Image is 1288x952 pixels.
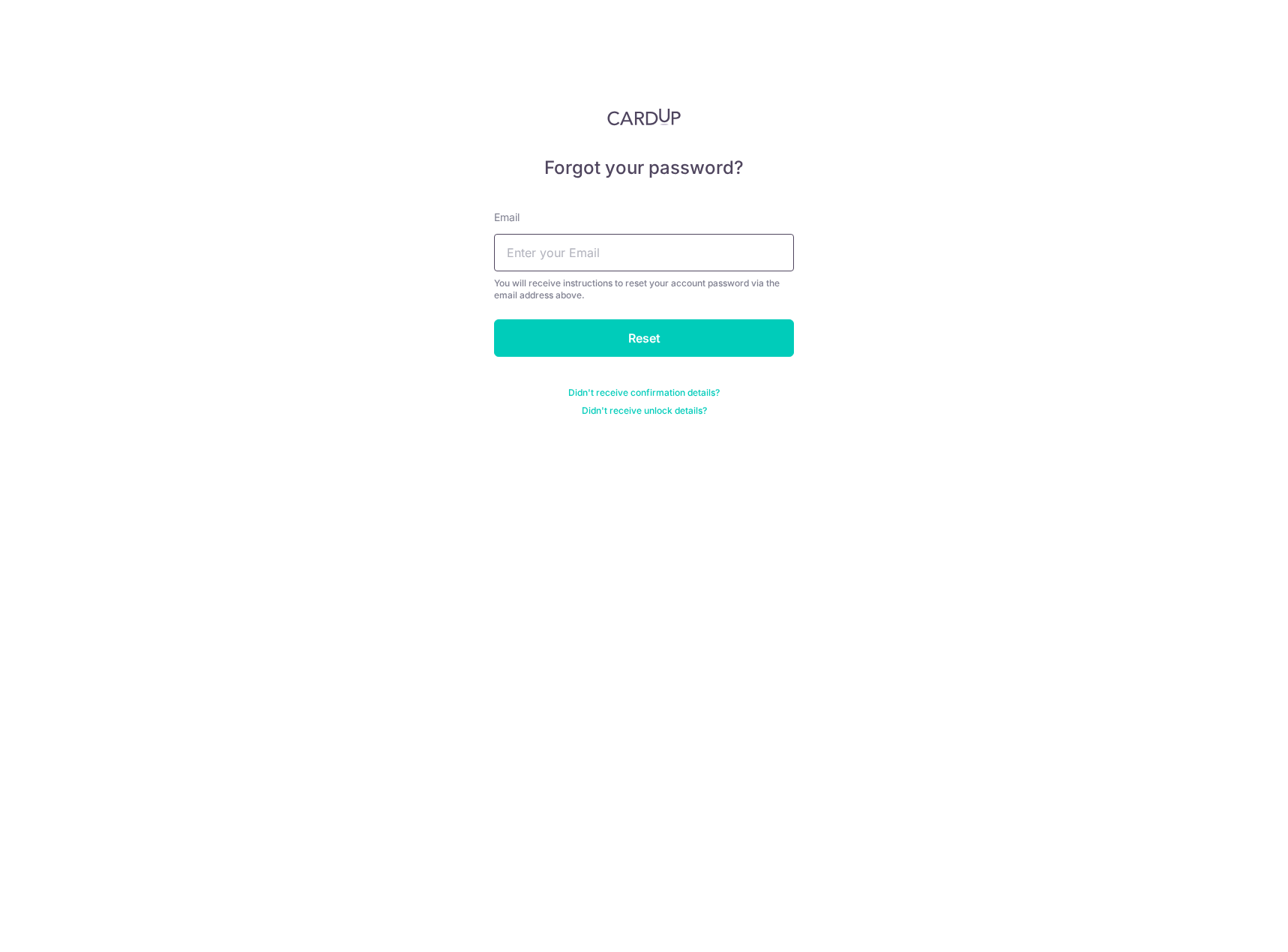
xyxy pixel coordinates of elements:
img: CardUp Logo [607,108,681,126]
label: Email [494,210,520,225]
div: You will receive instructions to reset your account password via the email address above. [494,277,794,301]
input: Reset [494,319,794,357]
a: Didn't receive unlock details? [582,405,707,417]
h5: Forgot your password? [494,156,794,180]
a: Didn't receive confirmation details? [568,387,720,399]
input: Enter your Email [494,234,794,271]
